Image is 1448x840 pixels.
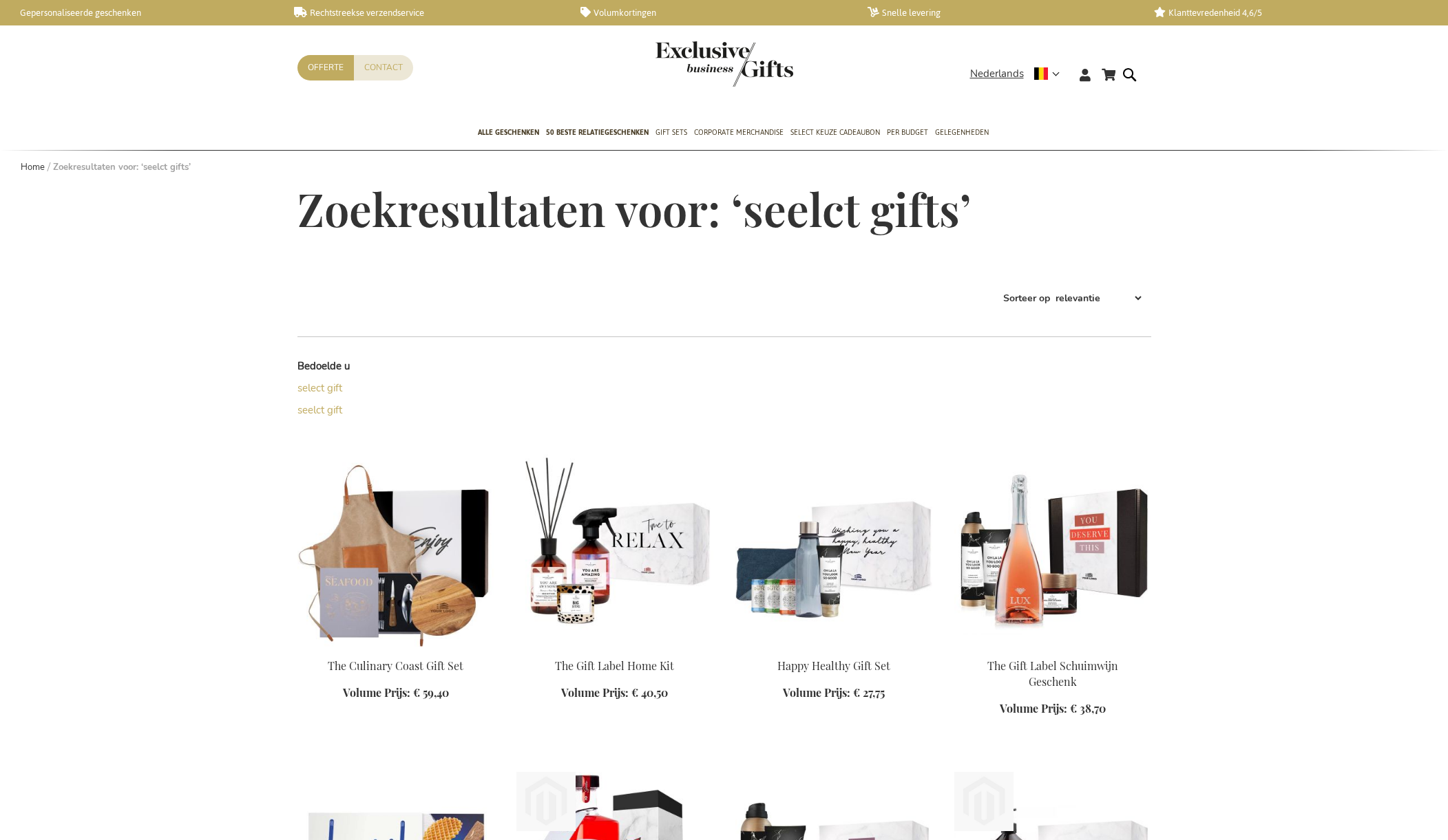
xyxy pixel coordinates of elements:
[1154,7,1419,19] a: Klanttevredenheid 4,6/5
[516,772,576,831] img: NONA 0% Spritz Gift Box
[1000,701,1106,717] a: Volume Prijs: € 38,70
[655,41,724,87] a: store logo
[297,403,342,417] a: seelct gift
[954,772,1014,831] img: The Gift Label Hand & Keuken Set
[343,685,410,700] span: Volume Prijs:
[853,685,885,700] span: € 27,75
[954,641,1151,654] a: The Gift Label Sparkling Champagne Gift
[516,454,713,647] img: The Gift Label Home Kit
[546,125,649,140] span: 50 beste relatiegeschenken
[1070,701,1106,715] span: € 38,70
[53,161,191,173] strong: Zoekresultaten voor: ‘seelct gifts’
[21,161,45,173] a: Home
[694,125,784,140] span: Corporate Merchandise
[1003,292,1050,305] label: Sorteer op
[7,7,272,19] a: Gepersonaliseerde geschenken
[297,359,511,374] dt: Bedoelde u
[354,55,413,80] a: Contact
[294,7,559,19] a: Rechtstreekse verzendservice
[555,658,674,673] a: The Gift Label Home Kit
[631,685,668,700] span: € 40,50
[970,66,1024,82] span: Nederlands
[783,685,885,701] a: Volume Prijs: € 27,75
[655,125,687,140] span: Gift Sets
[580,7,846,19] a: Volumkortingen
[887,125,928,140] span: Per Budget
[297,454,494,647] img: The Culinary Coast Gift Set
[735,641,932,654] a: Beer Apéro Gift Box
[935,125,989,140] span: Gelegenheden
[328,658,463,673] a: The Culinary Coast Gift Set
[970,66,1069,82] div: Nederlands
[561,685,629,700] span: Volume Prijs:
[297,55,354,80] a: Offerte
[297,381,342,395] a: select gift
[413,685,449,700] span: € 59,40
[516,641,713,654] a: The Gift Label Home Kit
[783,685,850,700] span: Volume Prijs:
[297,641,494,654] a: The Culinary Coast Gift Set
[297,179,971,238] span: Zoekresultaten voor: ‘seelct gifts’
[478,125,539,140] span: Alle Geschenken
[790,125,880,140] span: Select Keuze Cadeaubon
[954,454,1151,647] img: The Gift Label Sparkling Champagne Gift
[343,685,449,701] a: Volume Prijs: € 59,40
[1000,701,1067,715] span: Volume Prijs:
[655,41,793,87] img: Exclusive Business gifts logo
[777,658,890,673] a: Happy Healthy Gift Set
[868,7,1133,19] a: Snelle levering
[561,685,668,701] a: Volume Prijs: € 40,50
[987,658,1118,689] a: The Gift Label Schuimwijn Geschenk
[735,454,932,647] img: Beer Apéro Gift Box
